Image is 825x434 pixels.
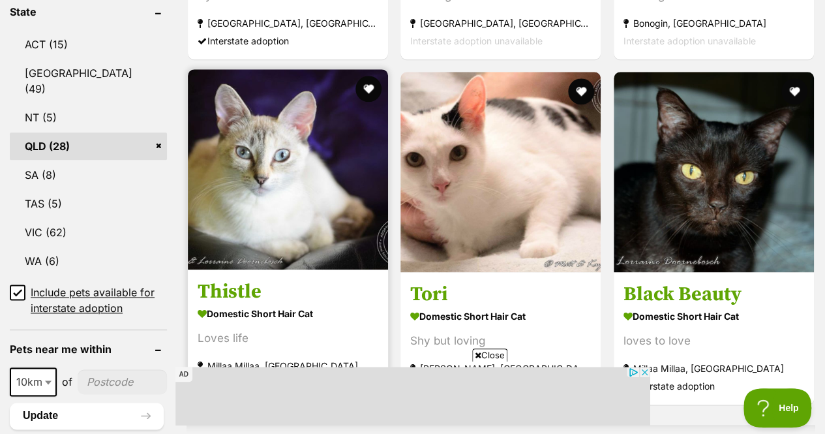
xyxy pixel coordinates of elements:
[743,388,812,427] iframe: Help Scout Beacon - Open
[781,78,807,104] button: favourite
[10,403,164,429] button: Update
[614,271,814,404] a: Black Beauty Domestic Short Hair Cat loves to love Millaa Millaa, [GEOGRAPHIC_DATA] Interstate ad...
[198,303,378,322] strong: Domestic Short Hair Cat
[464,1,474,10] img: close_button.svg
[198,14,378,32] strong: [GEOGRAPHIC_DATA], [GEOGRAPHIC_DATA]
[10,59,167,102] a: [GEOGRAPHIC_DATA] (49)
[188,69,388,270] img: Thistle - Domestic Short Hair Cat
[451,1,464,10] img: privacy_small.svg
[623,359,804,377] strong: Millaa Millaa, [GEOGRAPHIC_DATA]
[614,72,814,272] img: Black Beauty - Domestic Short Hair Cat
[10,132,167,160] a: QLD (28)
[94,1,104,10] img: close_button.svg
[400,72,601,272] img: Tori - Domestic Short Hair Cat
[410,306,591,325] strong: Domestic Short Hair Cat
[188,269,388,401] a: Thistle Domestic Short Hair Cat Loves life Millaa Millaa, [GEOGRAPHIC_DATA] Interstate adoption u...
[400,271,601,404] a: Tori Domestic Short Hair Cat Shy but loving [PERSON_NAME], [GEOGRAPHIC_DATA] Interstate adoption ...
[623,35,756,46] span: Interstate adoption unavailable
[355,76,382,102] button: favourite
[623,14,804,32] strong: Bonogin, [GEOGRAPHIC_DATA]
[10,285,167,316] a: Include pets available for interstate adoption
[623,281,804,306] h3: Black Beauty
[62,374,72,390] span: of
[10,31,167,58] a: ACT (15)
[410,332,591,349] div: Shy but loving
[623,332,804,349] div: loves to love
[81,1,93,10] img: privacy_small.svg
[10,367,57,396] span: 10km
[10,6,167,18] header: State
[410,14,591,32] strong: [GEOGRAPHIC_DATA], [GEOGRAPHIC_DATA]
[10,190,167,217] a: TAS (5)
[78,369,167,394] input: postcode
[10,343,167,355] header: Pets near me within
[410,359,591,377] strong: [PERSON_NAME], [GEOGRAPHIC_DATA]
[10,104,167,131] a: NT (5)
[10,247,167,275] a: WA (6)
[623,377,804,394] div: Interstate adoption
[198,329,378,347] div: Loves life
[10,161,167,189] a: SA (8)
[175,367,192,382] span: AD
[623,306,804,325] strong: Domestic Short Hair Cat
[410,35,543,46] span: Interstate adoption unavailable
[10,219,167,246] a: VIC (62)
[472,349,507,362] span: Close
[569,78,595,104] button: favourite
[198,32,378,50] div: Interstate adoption
[31,285,167,316] span: Include pets available for interstate adoption
[198,279,378,303] h3: Thistle
[410,281,591,306] h3: Tori
[11,373,55,391] span: 10km
[198,356,378,374] strong: Millaa Millaa, [GEOGRAPHIC_DATA]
